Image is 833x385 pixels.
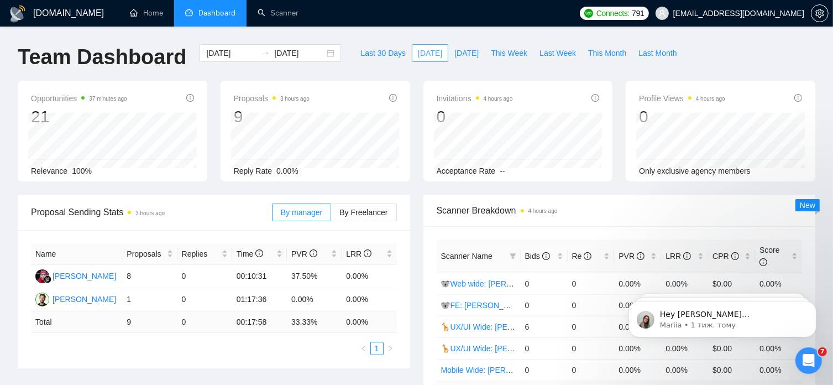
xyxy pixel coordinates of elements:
span: info-circle [389,94,397,102]
span: swap-right [261,49,270,58]
span: Proposals [127,248,164,260]
td: 33.33 % [287,311,342,333]
td: 0 [177,265,232,288]
span: PVR [291,249,317,258]
td: 0 [568,359,615,381]
td: $0.00 [708,273,755,294]
td: 0.00 % [342,311,396,333]
span: dashboard [185,9,193,17]
a: setting [811,9,829,18]
td: 9 [122,311,177,333]
span: 0.00% [276,167,298,175]
span: LRR [666,252,691,261]
th: Replies [177,243,232,265]
button: right [384,342,397,355]
td: 0.00% [755,273,802,294]
span: Relevance [31,167,67,175]
time: 4 hours ago [484,96,513,102]
td: 0.00% [661,273,708,294]
td: 0 [177,311,232,333]
input: End date [274,47,324,59]
span: -- [500,167,505,175]
span: user [658,9,666,17]
td: 01:17:36 [232,288,287,311]
span: Time [237,249,263,258]
td: 8 [122,265,177,288]
a: 🦒UX/UI Wide: [PERSON_NAME] 03/07 quest [441,322,601,331]
span: info-circle [364,249,371,257]
span: left [360,345,367,352]
span: info-circle [637,252,645,260]
button: left [357,342,370,355]
a: 1 [371,342,383,355]
span: Dashboard [198,8,235,18]
span: info-circle [310,249,317,257]
li: Next Page [384,342,397,355]
td: 0 [521,273,568,294]
td: 0 [568,273,615,294]
p: Message from Mariia, sent 1 тиж. тому [48,43,191,53]
span: [DATE] [418,47,442,59]
a: searchScanner [258,8,298,18]
td: 0.00% [661,359,708,381]
a: 🦒UX/UI Wide: [PERSON_NAME] 03/07 portfolio [441,344,610,353]
img: upwork-logo.png [584,9,593,18]
span: right [387,345,394,352]
iframe: Intercom notifications повідомлення [612,278,833,355]
td: 0.00% [287,288,342,311]
span: info-circle [584,252,591,260]
li: Previous Page [357,342,370,355]
button: Last Week [533,44,582,62]
span: LRR [346,249,371,258]
span: Connects: [596,7,630,19]
a: D[PERSON_NAME] [35,271,116,280]
span: info-circle [683,252,691,260]
h1: Team Dashboard [18,44,186,70]
div: 21 [31,106,127,127]
input: Start date [206,47,256,59]
span: Reply Rate [234,167,272,175]
td: 00:10:31 [232,265,287,288]
li: 1 [370,342,384,355]
a: 🐨FE: [PERSON_NAME] [441,301,528,310]
span: Opportunities [31,92,127,105]
span: to [261,49,270,58]
span: info-circle [186,94,194,102]
a: RV[PERSON_NAME] [35,294,116,303]
span: setting [811,9,828,18]
span: By manager [281,208,322,217]
time: 4 hours ago [696,96,725,102]
td: 37.50% [287,265,342,288]
td: 1 [122,288,177,311]
button: [DATE] [412,44,448,62]
span: info-circle [255,249,263,257]
span: Last 30 Days [360,47,406,59]
td: 6 [521,316,568,337]
td: Total [31,311,122,333]
img: D [35,269,49,283]
span: PVR [619,252,645,261]
span: Proposals [234,92,310,105]
span: info-circle [542,252,550,260]
a: Mobile Wide: [PERSON_NAME] [441,366,552,374]
button: This Week [485,44,533,62]
span: This Week [491,47,527,59]
span: 100% [72,167,92,175]
span: filter [510,253,516,259]
td: 0 [568,316,615,337]
span: info-circle [759,258,767,266]
td: 0 [521,294,568,316]
span: Replies [182,248,219,260]
td: 0.00% [614,273,661,294]
span: Scanner Breakdown [437,204,803,217]
span: Invitations [437,92,513,105]
button: setting [811,4,829,22]
td: 0 [568,294,615,316]
div: 0 [437,106,513,127]
button: This Month [582,44,632,62]
span: info-circle [731,252,739,260]
td: 0.00% [342,288,396,311]
div: 0 [639,106,725,127]
a: homeHome [130,8,163,18]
